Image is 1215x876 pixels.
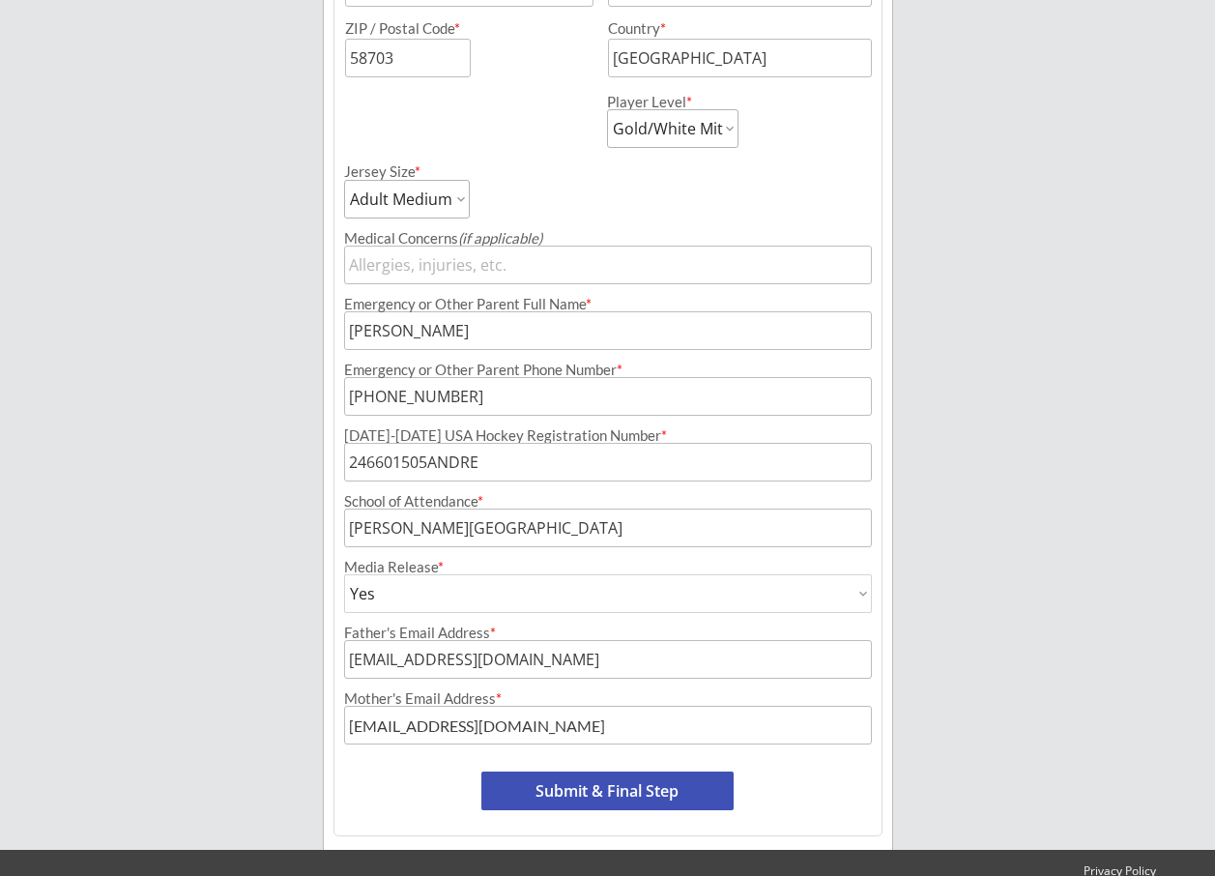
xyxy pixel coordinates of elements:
[344,428,872,443] div: [DATE]-[DATE] USA Hockey Registration Number
[344,231,872,246] div: Medical Concerns
[344,297,872,311] div: Emergency or Other Parent Full Name
[458,229,542,247] em: (if applicable)
[344,560,872,574] div: Media Release
[344,626,872,640] div: Father's Email Address
[344,363,872,377] div: Emergency or Other Parent Phone Number
[345,21,591,36] div: ZIP / Postal Code
[607,95,738,109] div: Player Level
[344,494,872,509] div: School of Attendance
[344,164,444,179] div: Jersey Size
[344,691,872,706] div: Mother's Email Address
[608,21,849,36] div: Country
[344,246,872,284] input: Allergies, injuries, etc.
[481,772,734,810] button: Submit & Final Step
